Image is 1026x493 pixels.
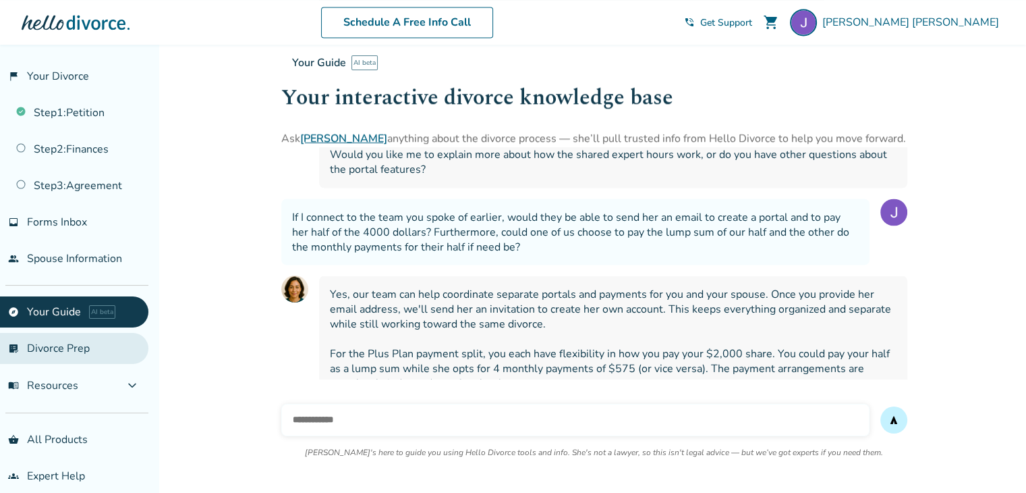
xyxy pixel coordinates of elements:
[27,215,87,230] span: Forms Inbox
[124,378,140,394] span: expand_more
[763,14,779,30] span: shopping_cart
[8,71,19,82] span: flag_2
[292,55,346,70] span: Your Guide
[8,380,19,391] span: menu_book
[8,217,19,228] span: inbox
[8,253,19,264] span: people
[281,276,308,303] img: AI Assistant
[330,286,896,435] span: Yes, our team can help coordinate separate portals and payments for you and your spouse. Once you...
[684,17,695,28] span: phone_in_talk
[790,9,817,36] img: Jeremy Collins
[8,434,19,445] span: shopping_basket
[684,16,752,29] a: phone_in_talkGet Support
[305,447,883,458] p: [PERSON_NAME]'s here to guide you using Hello Divorce tools and info. She's not a lawyer, so this...
[351,55,378,70] span: AI beta
[300,131,387,146] a: [PERSON_NAME]
[8,378,78,393] span: Resources
[959,428,1026,493] iframe: Chat Widget
[321,7,493,38] a: Schedule A Free Info Call
[8,343,19,354] span: list_alt_check
[700,16,752,29] span: Get Support
[8,307,19,317] span: explore
[888,415,899,425] span: send
[880,407,907,434] button: send
[880,199,907,226] img: User
[89,305,115,319] span: AI beta
[292,209,859,254] span: If I connect to the team you spoke of earlier, would they be able to send her an email to create ...
[822,15,1004,30] span: [PERSON_NAME] [PERSON_NAME]
[8,471,19,482] span: groups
